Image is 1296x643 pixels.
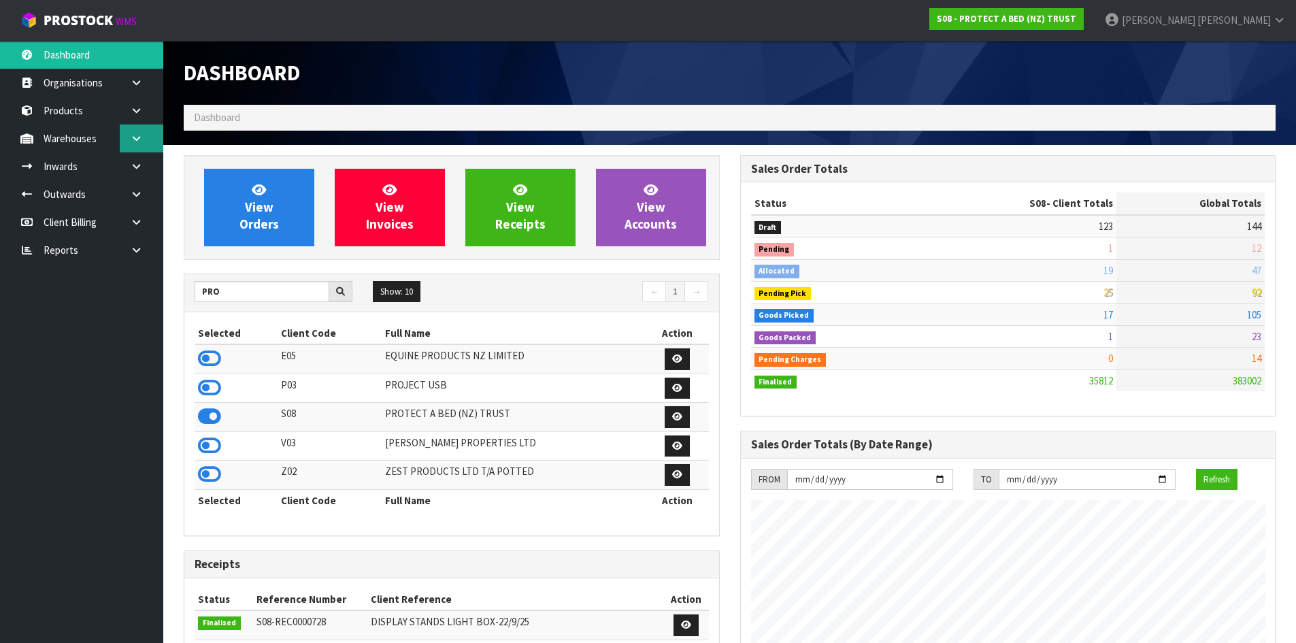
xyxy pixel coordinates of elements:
a: ViewAccounts [596,169,706,246]
span: Finalised [198,616,241,630]
th: Action [646,323,708,344]
span: View Orders [239,182,279,233]
strong: S08 - PROTECT A BED (NZ) TRUST [937,13,1076,24]
span: Goods Packed [754,331,816,345]
span: View Invoices [366,182,414,233]
span: 12 [1252,242,1261,254]
td: E05 [278,344,381,374]
span: [PERSON_NAME] [1122,14,1195,27]
th: Full Name [382,323,646,344]
span: 23 [1252,330,1261,343]
h3: Sales Order Totals [751,163,1265,176]
span: 35812 [1089,374,1113,387]
span: Dashboard [194,111,240,124]
td: EQUINE PRODUCTS NZ LIMITED [382,344,646,374]
span: 0 [1108,352,1113,365]
span: 14 [1252,352,1261,365]
span: 47 [1252,264,1261,277]
th: Action [646,489,708,511]
a: ViewInvoices [335,169,445,246]
th: Selected [195,323,278,344]
span: 144 [1247,220,1261,233]
h3: Receipts [195,558,709,571]
span: View Receipts [495,182,546,233]
th: Action [664,589,708,610]
a: S08 - PROTECT A BED (NZ) TRUST [929,8,1084,30]
span: S08 [1029,197,1046,210]
a: ViewOrders [204,169,314,246]
td: PROJECT USB [382,374,646,403]
th: Selected [195,489,278,511]
th: - Client Totals [920,193,1116,214]
td: Z02 [278,461,381,490]
span: Allocated [754,265,800,278]
th: Full Name [382,489,646,511]
div: FROM [751,469,787,491]
span: 92 [1252,286,1261,299]
a: ← [642,281,666,303]
h3: Sales Order Totals (By Date Range) [751,438,1265,451]
span: [PERSON_NAME] [1197,14,1271,27]
a: 1 [665,281,685,303]
td: ZEST PRODUCTS LTD T/A POTTED [382,461,646,490]
span: 25 [1103,286,1113,299]
span: ProStock [44,12,113,29]
span: Dashboard [184,59,300,86]
td: P03 [278,374,381,403]
input: Search clients [195,281,329,302]
span: 105 [1247,308,1261,321]
th: Client Code [278,489,381,511]
span: Pending Charges [754,353,827,367]
th: Client Code [278,323,381,344]
button: Show: 10 [373,281,420,303]
button: Refresh [1196,469,1237,491]
span: 1 [1108,330,1113,343]
span: Draft [754,221,782,235]
a: → [684,281,708,303]
td: PROTECT A BED (NZ) TRUST [382,403,646,432]
span: 19 [1103,264,1113,277]
th: Global Totals [1116,193,1265,214]
a: ViewReceipts [465,169,576,246]
span: Pending [754,243,795,257]
th: Status [751,193,921,214]
td: S08 [278,403,381,432]
nav: Page navigation [462,281,709,305]
span: Finalised [754,376,797,389]
span: S08-REC0000728 [256,615,326,628]
span: 123 [1099,220,1113,233]
span: 1 [1108,242,1113,254]
small: WMS [116,15,137,28]
span: View Accounts [625,182,677,233]
td: V03 [278,431,381,461]
span: DISPLAY STANDS LIGHT BOX-22/9/25 [371,615,529,628]
th: Client Reference [367,589,664,610]
th: Reference Number [253,589,367,610]
div: TO [974,469,999,491]
span: 383002 [1233,374,1261,387]
th: Status [195,589,253,610]
span: Pending Pick [754,287,812,301]
img: cube-alt.png [20,12,37,29]
span: Goods Picked [754,309,814,323]
span: 17 [1103,308,1113,321]
td: [PERSON_NAME] PROPERTIES LTD [382,431,646,461]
